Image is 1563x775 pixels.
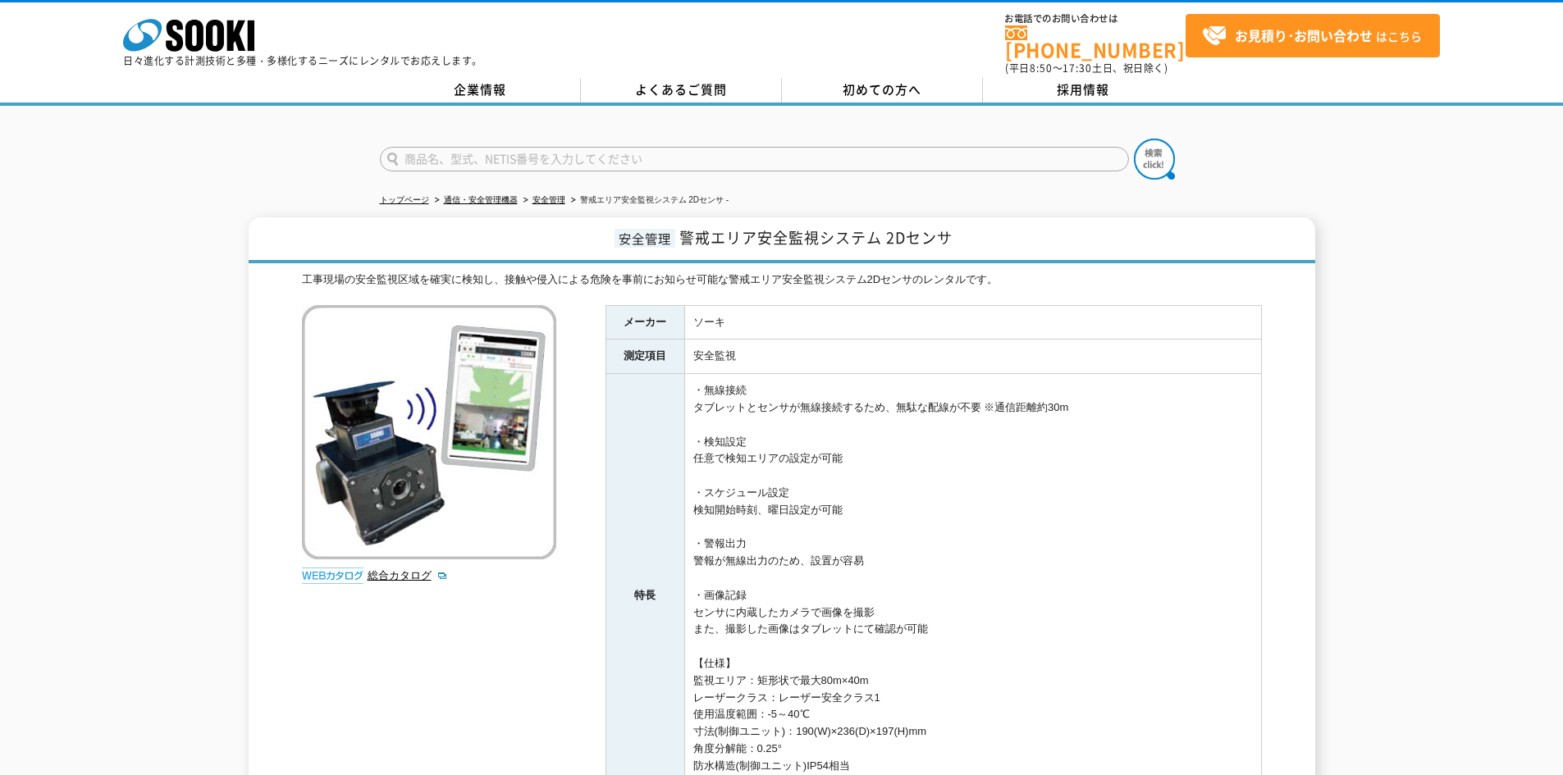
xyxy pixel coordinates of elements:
th: メーカー [606,305,684,340]
span: 警戒エリア安全監視システム 2Dセンサ [679,226,953,248]
span: 17:30 [1063,61,1092,75]
span: お電話でのお問い合わせは [1005,14,1186,24]
td: ソーキ [684,305,1261,340]
a: よくあるご質問 [581,78,782,103]
img: 警戒エリア安全監視システム 2Dセンサ - [302,305,556,559]
a: [PHONE_NUMBER] [1005,25,1186,59]
img: btn_search.png [1134,139,1175,180]
a: 安全管理 [532,195,565,204]
strong: お見積り･お問い合わせ [1235,25,1373,45]
td: 安全監視 [684,340,1261,374]
span: 安全管理 [615,229,675,248]
p: 日々進化する計測技術と多種・多様化するニーズにレンタルでお応えします。 [123,56,482,66]
img: webカタログ [302,568,363,584]
th: 測定項目 [606,340,684,374]
input: 商品名、型式、NETIS番号を入力してください [380,147,1129,171]
div: 工事現場の安全監視区域を確実に検知し、接触や侵入による危険を事前にお知らせ可能な警戒エリア安全監視システム2Dセンサのレンタルです。 [302,271,1262,289]
a: お見積り･お問い合わせはこちら [1186,14,1440,57]
li: 警戒エリア安全監視システム 2Dセンサ - [568,192,729,209]
span: 初めての方へ [843,80,921,98]
a: 採用情報 [983,78,1184,103]
a: 通信・安全管理機器 [444,195,518,204]
a: 初めての方へ [782,78,983,103]
span: はこちら [1202,24,1422,48]
a: 総合カタログ [368,569,448,581]
span: 8:50 [1030,61,1053,75]
a: 企業情報 [380,78,581,103]
a: トップページ [380,195,429,204]
span: (平日 ～ 土日、祝日除く) [1005,61,1168,75]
